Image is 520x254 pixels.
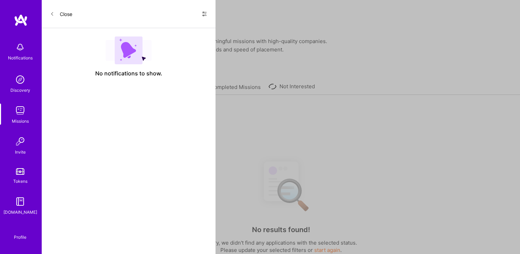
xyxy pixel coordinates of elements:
[15,148,26,156] div: Invite
[8,54,33,62] div: Notifications
[14,233,26,240] div: Profile
[14,14,28,26] img: logo
[12,117,29,125] div: Missions
[50,8,72,19] button: Close
[11,226,29,240] a: Profile
[10,87,30,94] div: Discovery
[13,40,27,54] img: bell
[13,73,27,87] img: discovery
[95,70,162,77] span: No notifications to show.
[16,168,24,175] img: tokens
[13,178,27,185] div: Tokens
[13,195,27,208] img: guide book
[13,104,27,117] img: teamwork
[106,36,152,64] img: empty
[13,134,27,148] img: Invite
[3,208,37,216] div: [DOMAIN_NAME]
